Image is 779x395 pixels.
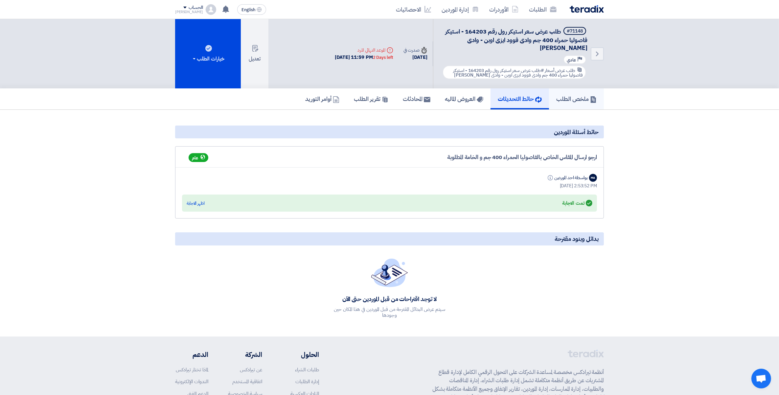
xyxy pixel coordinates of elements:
[445,95,483,103] h5: العروض الماليه
[335,54,393,61] div: [DATE] 11:59 PM
[295,378,319,385] a: إدارة الطلبات
[589,174,597,182] div: MA
[232,378,262,385] a: اتفاقية المستخدم
[438,88,491,109] a: العروض الماليه
[555,235,599,243] span: بدائل وبنود مقترحة
[175,350,208,360] li: الدعم
[347,88,396,109] a: تقرير الطلب
[524,2,562,17] a: الطلبات
[189,5,203,11] div: الحساب
[404,47,427,54] div: صدرت في
[175,10,203,14] div: [PERSON_NAME]
[391,2,436,17] a: الاحصائيات
[240,366,262,373] a: عن تيرادكس
[445,27,587,52] span: طلب عرض سعر استيكر رول رقم 164203 - استيكر فاصوليا حمراء 400 جم وادى فوود ايزى اوبن - وادى [PERSO...
[371,259,408,287] img: empty_state_contract.svg
[354,95,388,103] h5: تقرير الطلب
[484,2,524,17] a: الأوردرات
[295,366,319,373] a: طلبات الشراء
[298,88,347,109] a: أوامر التوريد
[554,128,599,136] span: حائط أسئلة الموردين
[549,88,604,109] a: ملخص الطلب
[335,47,393,54] div: الموعد النهائي للرد
[192,55,224,63] div: خيارات الطلب
[175,19,241,88] button: خيارات الطلب
[241,8,255,12] span: English
[187,200,205,207] div: اظهر الاجابة
[282,350,319,360] li: الحلول
[545,67,575,74] span: طلب عرض أسعار
[175,378,208,385] a: الندوات الإلكترونية
[373,54,393,61] div: 2 Days left
[241,19,268,88] button: تعديل
[182,182,597,189] div: [DATE] 2:53:52 PM
[436,2,484,17] a: إدارة الموردين
[334,295,446,303] div: لا توجد اقتراحات من قبل الموردين حتى الآن
[206,4,216,15] img: profile_test.png
[403,95,430,103] h5: المحادثات
[334,306,446,318] div: سيتم عرض البدائل المقترحة من قبل الموردين في هذا المكان حين وجودها
[570,5,604,13] img: Teradix logo
[751,369,771,388] a: Open chat
[562,198,592,208] div: تمت الاجابة
[182,153,597,162] div: ارجو ارسال المقاس الخاص بالفاصوليا الحمراء 400 جم و الخامة المطلوبة
[228,350,262,360] li: الشركة
[192,155,198,161] span: عام
[498,95,542,103] h5: حائط التحديثات
[404,54,427,61] div: [DATE]
[546,174,588,181] div: بواسطة احد الموردين
[567,57,576,63] span: عادي
[396,88,438,109] a: المحادثات
[453,67,583,79] span: #طلب عرض سعر استيكر رول رقم 164203 - استيكر فاصوليا حمراء 400 جم وادى فوود ايزى اوبن - وادى [PERS...
[305,95,339,103] h5: أوامر التوريد
[491,88,549,109] a: حائط التحديثات
[176,366,208,373] a: لماذا تختار تيرادكس
[567,29,583,34] div: #71148
[237,4,266,15] button: English
[556,95,597,103] h5: ملخص الطلب
[441,27,587,52] h5: طلب عرض سعر استيكر رول رقم 164203 - استيكر فاصوليا حمراء 400 جم وادى فوود ايزى اوبن - وادى فود ال...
